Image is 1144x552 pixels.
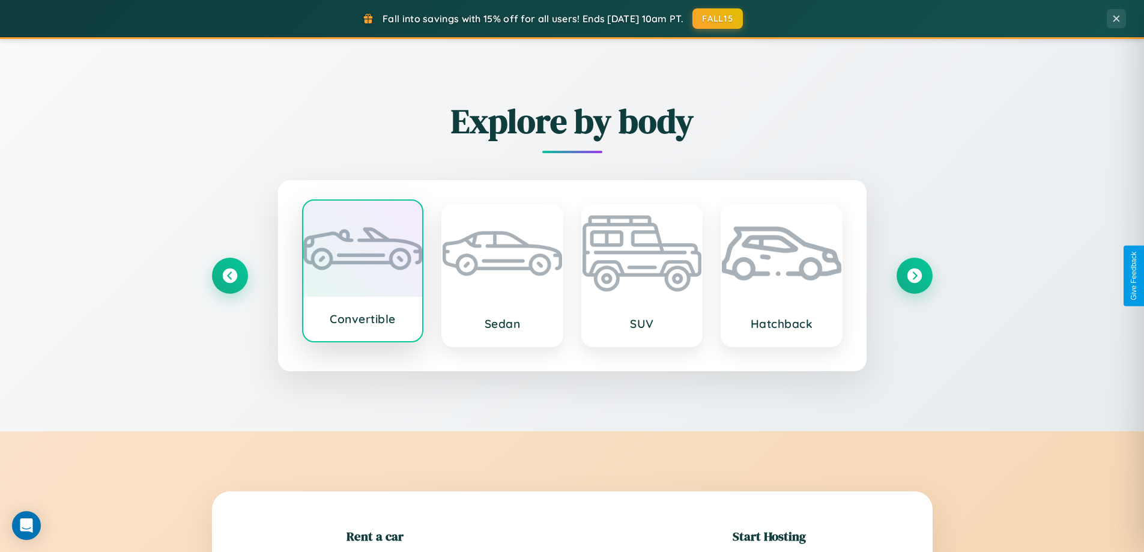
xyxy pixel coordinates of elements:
[347,527,404,545] h2: Rent a car
[733,527,806,545] h2: Start Hosting
[12,511,41,540] div: Open Intercom Messenger
[734,317,829,331] h3: Hatchback
[455,317,550,331] h3: Sedan
[383,13,683,25] span: Fall into savings with 15% off for all users! Ends [DATE] 10am PT.
[1130,252,1138,300] div: Give Feedback
[315,312,411,326] h3: Convertible
[692,8,743,29] button: FALL15
[212,98,933,144] h2: Explore by body
[595,317,690,331] h3: SUV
